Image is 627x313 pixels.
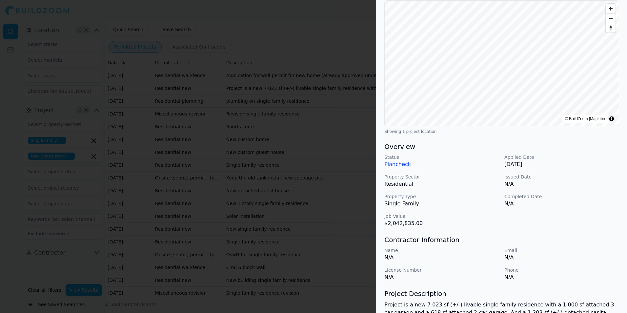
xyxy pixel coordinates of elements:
[384,174,499,180] p: Property Sector
[504,247,619,254] p: Email
[606,13,616,23] button: Zoom out
[384,247,499,254] p: Name
[504,154,619,160] p: Applied Date
[384,219,499,227] p: $2,042,835.00
[384,193,499,200] p: Property Type
[384,267,499,273] p: License Number
[504,174,619,180] p: Issued Date
[608,115,616,123] summary: Toggle attribution
[504,200,619,208] p: N/A
[384,235,619,244] h3: Contractor Information
[384,273,499,281] p: N/A
[504,254,619,261] p: N/A
[504,193,619,200] p: Completed Date
[384,160,499,168] p: Plancheck
[384,200,499,208] p: Single Family
[565,115,606,122] div: © BuildZoom |
[384,142,619,151] h3: Overview
[504,180,619,188] p: N/A
[384,129,619,134] div: Showing 1 project location
[504,160,619,168] p: [DATE]
[384,180,499,188] p: Residential
[384,154,499,160] p: Status
[504,273,619,281] p: N/A
[606,23,616,32] button: Reset bearing to north
[504,267,619,273] p: Phone
[384,254,499,261] p: N/A
[385,1,619,126] canvas: Map
[384,213,499,219] p: Job Value
[384,289,619,298] h3: Project Description
[590,116,606,121] a: MapLibre
[606,4,616,13] button: Zoom in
